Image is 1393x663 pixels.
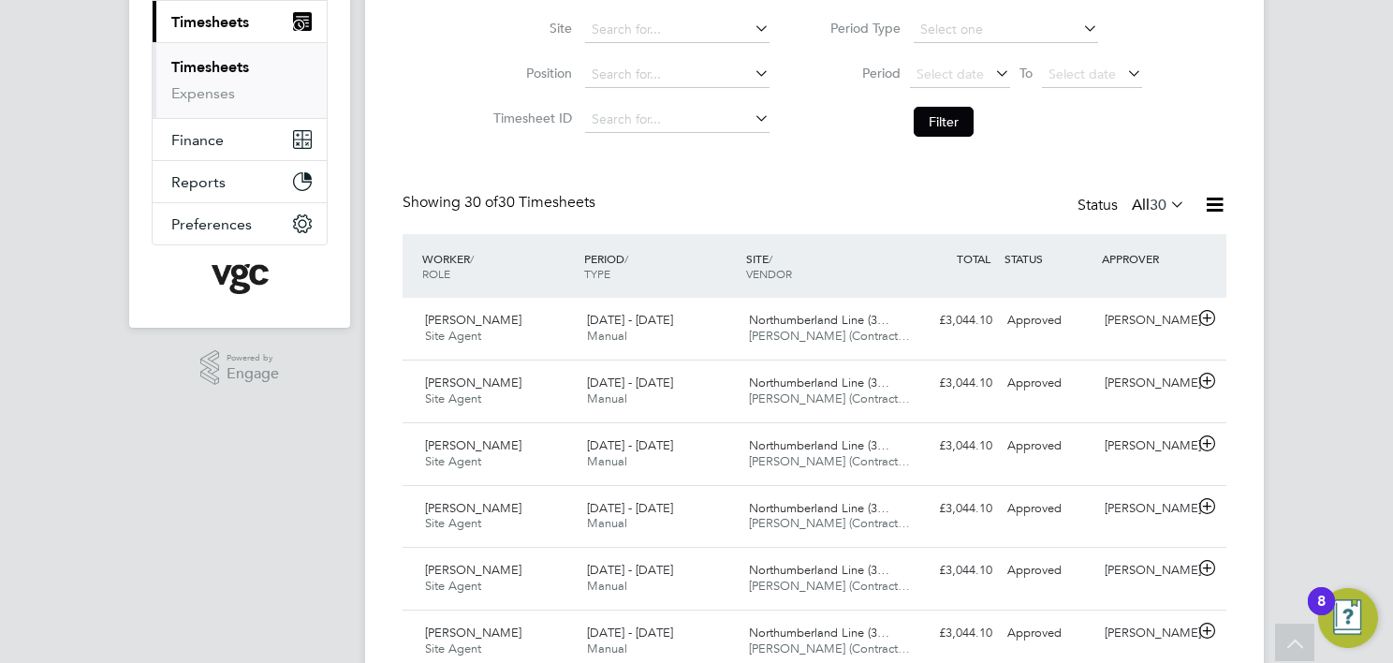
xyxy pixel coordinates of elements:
div: Approved [1000,368,1097,399]
span: ROLE [422,266,450,281]
span: Select date [916,66,984,82]
span: Select date [1048,66,1116,82]
span: / [769,251,772,266]
span: [DATE] - [DATE] [587,437,673,453]
span: Timesheets [171,13,249,31]
span: Preferences [171,215,252,233]
span: [DATE] - [DATE] [587,625,673,641]
span: Northumberland Line (3… [749,562,889,578]
span: Site Agent [425,328,481,344]
div: £3,044.10 [902,305,1000,336]
input: Search for... [585,107,770,133]
div: Approved [1000,305,1097,336]
div: Approved [1000,555,1097,586]
div: APPROVER [1097,242,1195,275]
span: VENDOR [746,266,792,281]
span: [PERSON_NAME] [425,500,521,516]
span: / [624,251,628,266]
span: Site Agent [425,453,481,469]
div: £3,044.10 [902,431,1000,462]
label: All [1132,196,1185,214]
span: [DATE] - [DATE] [587,375,673,390]
button: Timesheets [153,1,327,42]
span: Manual [587,515,627,531]
span: [DATE] - [DATE] [587,500,673,516]
label: Position [488,65,572,81]
span: / [470,251,474,266]
span: Manual [587,641,627,656]
div: Approved [1000,618,1097,649]
span: [PERSON_NAME] [425,562,521,578]
span: Manual [587,390,627,406]
div: PERIOD [579,242,741,290]
button: Open Resource Center, 8 new notifications [1318,588,1378,648]
span: [PERSON_NAME] (Contract… [749,515,910,531]
div: [PERSON_NAME] [1097,494,1195,524]
div: 8 [1317,601,1326,626]
div: Approved [1000,494,1097,524]
input: Select one [914,17,1098,43]
span: Powered by [227,350,279,366]
span: Manual [587,328,627,344]
span: [DATE] - [DATE] [587,312,673,328]
a: Timesheets [171,58,249,76]
div: Showing [403,193,599,213]
label: Period Type [816,20,901,37]
button: Filter [914,107,974,137]
img: vgcgroup-logo-retina.png [212,264,269,294]
span: Reports [171,173,226,191]
div: [PERSON_NAME] [1097,618,1195,649]
span: [PERSON_NAME] (Contract… [749,641,910,656]
input: Search for... [585,17,770,43]
div: [PERSON_NAME] [1097,305,1195,336]
span: Northumberland Line (3… [749,375,889,390]
a: Go to home page [152,264,328,294]
button: Finance [153,119,327,160]
div: £3,044.10 [902,494,1000,524]
a: Expenses [171,84,235,102]
input: Search for... [585,62,770,88]
span: Manual [587,453,627,469]
span: [PERSON_NAME] (Contract… [749,453,910,469]
span: TYPE [584,266,610,281]
span: [DATE] - [DATE] [587,562,673,578]
button: Preferences [153,203,327,244]
span: 30 of [464,193,498,212]
span: [PERSON_NAME] (Contract… [749,328,910,344]
span: Northumberland Line (3… [749,625,889,641]
span: Northumberland Line (3… [749,312,889,328]
span: [PERSON_NAME] [425,312,521,328]
label: Period [816,65,901,81]
span: Northumberland Line (3… [749,437,889,453]
div: Status [1078,193,1189,219]
span: To [1014,61,1038,85]
span: [PERSON_NAME] (Contract… [749,390,910,406]
div: [PERSON_NAME] [1097,368,1195,399]
span: Site Agent [425,390,481,406]
div: WORKER [418,242,579,290]
span: [PERSON_NAME] (Contract… [749,578,910,594]
label: Site [488,20,572,37]
div: STATUS [1000,242,1097,275]
div: Approved [1000,431,1097,462]
button: Reports [153,161,327,202]
a: Powered byEngage [200,350,280,386]
span: Manual [587,578,627,594]
span: Site Agent [425,578,481,594]
span: Northumberland Line (3… [749,500,889,516]
div: £3,044.10 [902,618,1000,649]
span: 30 Timesheets [464,193,595,212]
div: Timesheets [153,42,327,118]
div: SITE [741,242,903,290]
div: [PERSON_NAME] [1097,555,1195,586]
div: £3,044.10 [902,555,1000,586]
div: [PERSON_NAME] [1097,431,1195,462]
div: £3,044.10 [902,368,1000,399]
span: 30 [1150,196,1166,214]
span: Engage [227,366,279,382]
span: [PERSON_NAME] [425,375,521,390]
span: Finance [171,131,224,149]
span: Site Agent [425,641,481,656]
span: [PERSON_NAME] [425,437,521,453]
span: TOTAL [957,251,990,266]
